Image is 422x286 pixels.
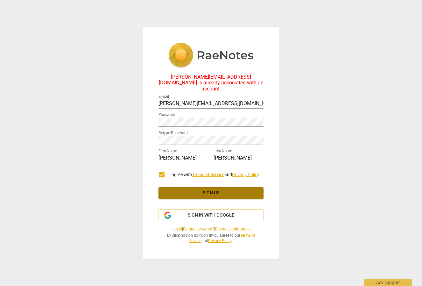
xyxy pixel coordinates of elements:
[158,209,264,221] button: Sign in with Google
[188,212,234,218] span: Sign in with Google
[200,233,212,238] b: Sign In
[169,172,259,177] span: I agree with and
[172,227,182,231] a: Log in
[183,227,214,231] a: Forgot password?
[364,279,412,286] div: Ask support
[158,113,175,117] label: Password
[164,190,258,196] span: Sign up
[158,187,264,199] button: Sign up
[214,149,232,153] label: Last Name
[158,131,188,135] label: Retype Password
[189,233,255,243] a: Terms of Service
[215,227,251,231] a: Resend confirmation
[192,172,224,177] a: Terms of Service
[168,43,254,69] img: 5ac2273c67554f335776073100b6d88f.svg
[185,233,199,238] b: Sign Up
[158,233,264,243] span: By clicking / you agree to our and .
[158,226,264,232] span: | |
[232,172,259,177] a: Privacy Policy
[158,95,169,99] label: E-mail
[158,74,264,92] div: [PERSON_NAME][EMAIL_ADDRESS][DOMAIN_NAME] is already associated with an account.
[208,239,232,243] a: Privacy Policy
[158,149,177,153] label: First Name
